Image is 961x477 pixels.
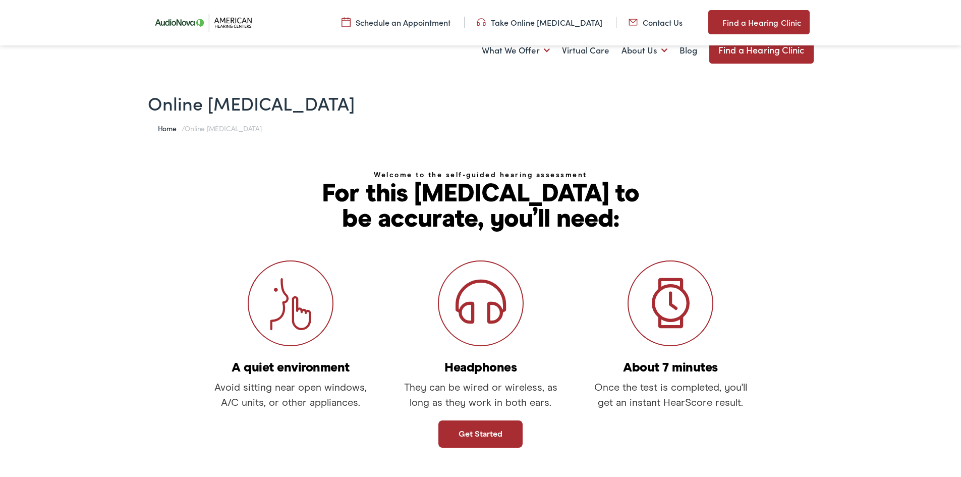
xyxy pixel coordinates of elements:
p: Avoid sitting near open windows, A/C units, or other appliances. [207,380,374,410]
h6: Headphones [398,361,564,374]
p: For this [MEDICAL_DATA] to be accurate, you’ll need: [314,182,647,232]
a: Blog [680,32,697,69]
img: utility icon [477,17,486,28]
a: About Us [621,32,667,69]
span: Online [MEDICAL_DATA] [185,123,261,133]
a: Find a Hearing Clinic [709,36,814,64]
a: Find a Hearing Clinic [708,10,809,34]
img: utility icon [629,17,638,28]
p: Once the test is completed, you'll get an instant HearScore result. [587,380,754,410]
a: Contact Us [629,17,683,28]
a: Virtual Care [562,32,609,69]
h6: A quiet environment [207,361,374,374]
a: What We Offer [482,32,550,69]
a: Take Online [MEDICAL_DATA] [477,17,602,28]
span: / [158,123,262,133]
a: Schedule an Appointment [342,17,450,28]
img: utility icon [342,17,351,28]
h1: Online [MEDICAL_DATA] [148,92,814,114]
h1: Welcome to the self-guided hearing assessment [314,169,647,182]
h6: About 7 minutes [587,361,754,374]
img: utility icon [708,16,717,28]
a: Get started [438,420,523,448]
a: Home [158,123,182,133]
p: They can be wired or wireless, as long as they work in both ears. [398,380,564,410]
